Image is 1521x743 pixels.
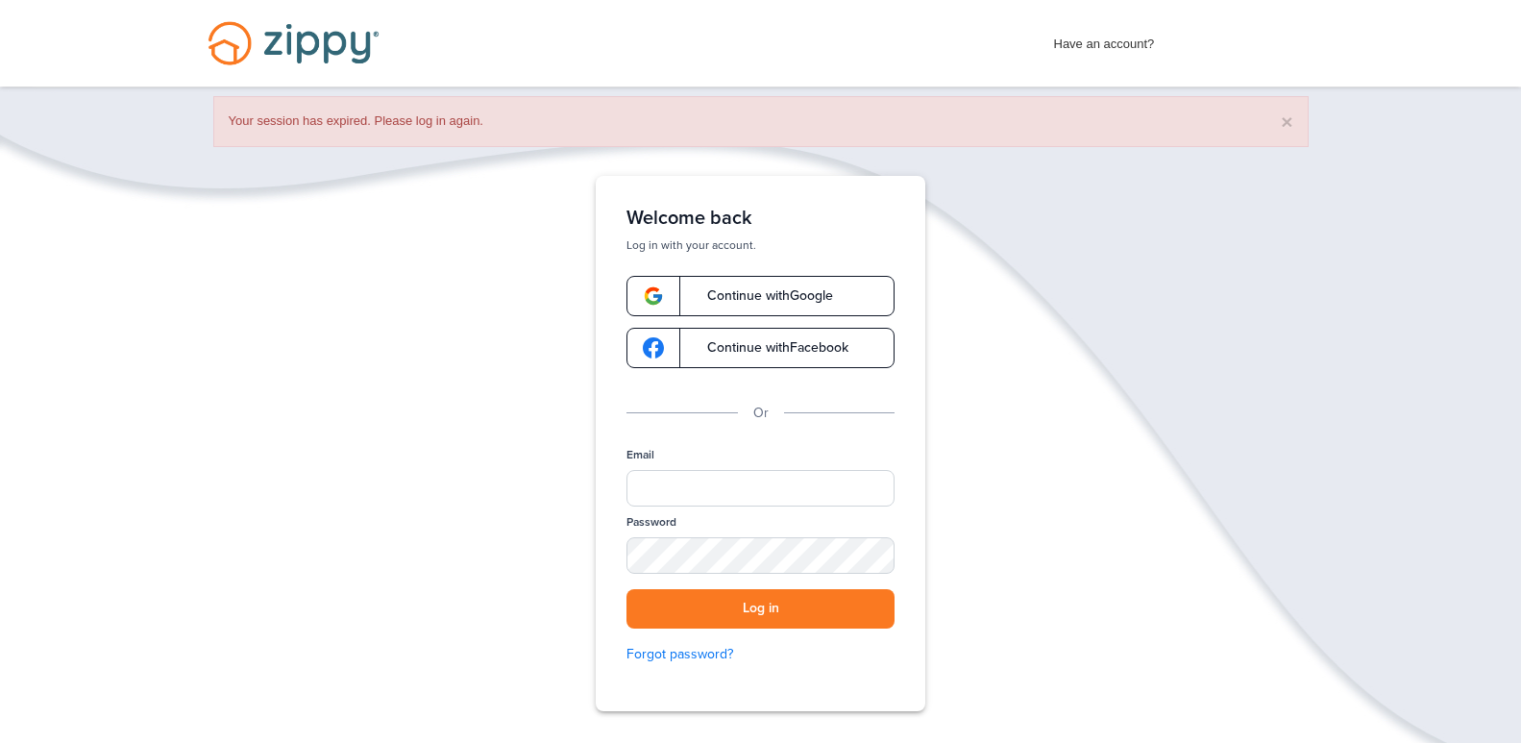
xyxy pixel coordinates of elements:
[626,237,895,253] p: Log in with your account.
[643,337,664,359] img: google-logo
[626,447,654,463] label: Email
[753,403,769,424] p: Or
[626,537,895,574] input: Password
[643,285,664,307] img: google-logo
[626,589,895,629] button: Log in
[688,289,833,303] span: Continue with Google
[1281,111,1292,132] button: ×
[626,470,895,507] input: Email
[626,644,895,665] a: Forgot password?
[626,514,676,531] label: Password
[688,341,848,355] span: Continue with Facebook
[626,207,895,230] h1: Welcome back
[213,96,1309,147] div: Your session has expired. Please log in again.
[1054,24,1155,55] span: Have an account?
[626,276,895,316] a: google-logoContinue withGoogle
[626,328,895,368] a: google-logoContinue withFacebook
